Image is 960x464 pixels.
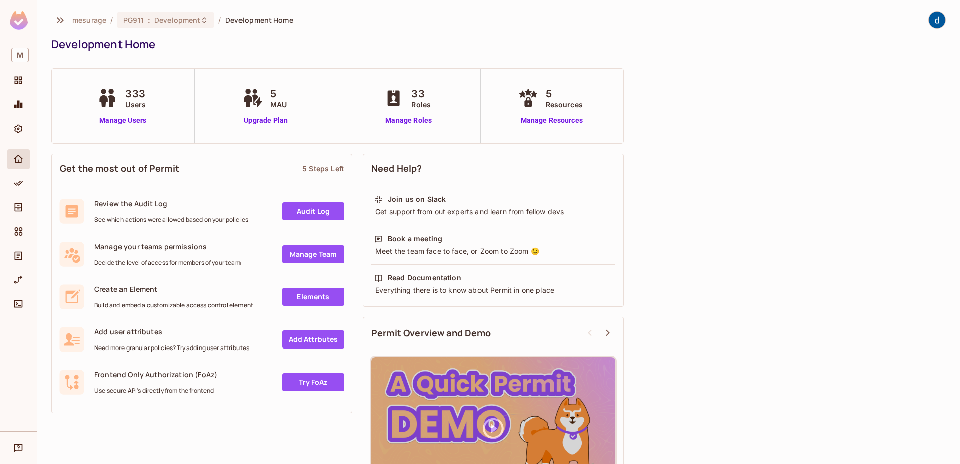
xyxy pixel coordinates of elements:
[371,327,491,339] span: Permit Overview and Demo
[7,149,30,169] div: Home
[7,438,30,458] div: Help & Updates
[240,115,292,126] a: Upgrade Plan
[94,242,241,251] span: Manage your teams permissions
[282,288,344,306] a: Elements
[546,99,583,110] span: Resources
[388,273,461,283] div: Read Documentation
[7,270,30,290] div: URL Mapping
[94,216,248,224] span: See which actions were allowed based on your policies
[94,301,253,309] span: Build and embed a customizable access control element
[388,234,442,244] div: Book a meeting
[94,370,217,379] span: Frontend Only Authorization (FoAz)
[95,115,151,126] a: Manage Users
[125,86,146,101] span: 333
[72,15,106,25] span: the active workspace
[7,70,30,90] div: Projects
[94,327,249,336] span: Add user attributes
[10,11,28,30] img: SReyMgAAAABJRU5ErkJggg==
[411,99,431,110] span: Roles
[374,207,612,217] div: Get support from out experts and learn from fellow devs
[929,12,945,28] img: dev 911gcl
[282,245,344,263] a: Manage Team
[374,246,612,256] div: Meet the team face to face, or Zoom to Zoom 😉
[154,15,200,25] span: Development
[371,162,422,175] span: Need Help?
[381,115,436,126] a: Manage Roles
[110,15,113,25] li: /
[7,44,30,66] div: Workspace: mesurage
[94,199,248,208] span: Review the Audit Log
[282,330,344,349] a: Add Attrbutes
[123,15,144,25] span: PG911
[94,259,241,267] span: Decide the level of access for members of your team
[282,202,344,220] a: Audit Log
[411,86,431,101] span: 33
[516,115,588,126] a: Manage Resources
[60,162,179,175] span: Get the most out of Permit
[7,221,30,242] div: Elements
[94,387,217,395] span: Use secure API's directly from the frontend
[125,99,146,110] span: Users
[546,86,583,101] span: 5
[270,86,287,101] span: 5
[374,285,612,295] div: Everything there is to know about Permit in one place
[94,284,253,294] span: Create an Element
[51,37,941,52] div: Development Home
[270,99,287,110] span: MAU
[7,119,30,139] div: Settings
[218,15,221,25] li: /
[7,197,30,217] div: Directory
[225,15,293,25] span: Development Home
[388,194,446,204] div: Join us on Slack
[11,48,29,62] span: M
[282,373,344,391] a: Try FoAz
[7,246,30,266] div: Audit Log
[7,294,30,314] div: Connect
[147,16,151,24] span: :
[7,94,30,114] div: Monitoring
[302,164,344,173] div: 5 Steps Left
[7,173,30,193] div: Policy
[94,344,249,352] span: Need more granular policies? Try adding user attributes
